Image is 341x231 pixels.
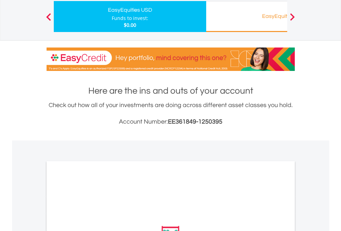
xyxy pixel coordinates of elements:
[47,101,295,127] div: Check out how all of your investments are doing across different asset classes you hold.
[47,85,295,97] h1: Here are the ins and outs of your account
[112,15,148,22] div: Funds to invest:
[47,117,295,127] h3: Account Number:
[124,22,136,28] span: $0.00
[168,118,222,125] span: EE361849-1250395
[285,17,299,23] button: Next
[58,5,202,15] div: EasyEquities USD
[42,17,56,23] button: Previous
[47,48,295,71] img: EasyCredit Promotion Banner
